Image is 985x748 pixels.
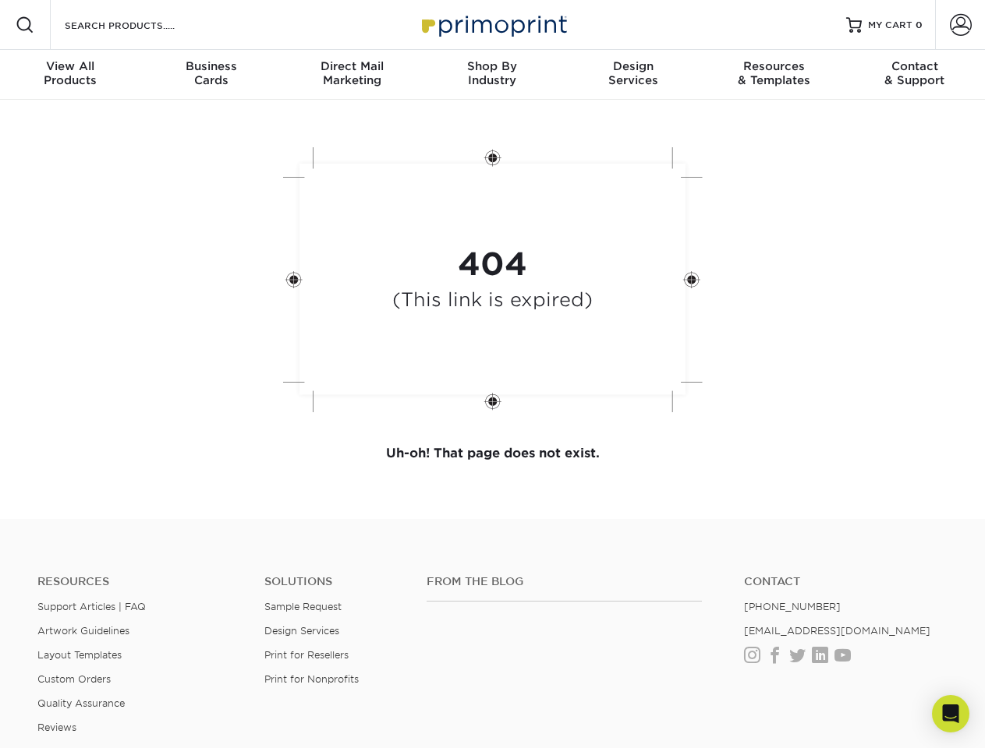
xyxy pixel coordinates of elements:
a: Contact [744,575,948,588]
a: Direct MailMarketing [282,50,422,100]
div: Marketing [282,59,422,87]
a: Shop ByIndustry [422,50,562,100]
img: Primoprint [415,8,571,41]
div: Industry [422,59,562,87]
a: [EMAIL_ADDRESS][DOMAIN_NAME] [744,625,930,637]
h4: From the Blog [427,575,702,588]
a: Contact& Support [845,50,985,100]
div: Services [563,59,703,87]
h4: Resources [37,575,241,588]
div: Cards [140,59,281,87]
span: Resources [703,59,844,73]
h4: (This link is expired) [392,289,593,312]
span: Design [563,59,703,73]
div: & Support [845,59,985,87]
strong: Uh-oh! That page does not exist. [386,446,600,460]
a: BusinessCards [140,50,281,100]
strong: 404 [458,245,527,283]
div: Open Intercom Messenger [932,695,969,732]
a: [PHONE_NUMBER] [744,601,841,612]
span: 0 [916,19,923,30]
span: Shop By [422,59,562,73]
span: MY CART [868,19,912,32]
a: Resources& Templates [703,50,844,100]
span: Direct Mail [282,59,422,73]
span: Contact [845,59,985,73]
input: SEARCH PRODUCTS..... [63,16,215,34]
a: Design Services [264,625,339,637]
a: DesignServices [563,50,703,100]
a: Support Articles | FAQ [37,601,146,612]
a: Sample Request [264,601,342,612]
h4: Solutions [264,575,403,588]
div: & Templates [703,59,844,87]
a: Artwork Guidelines [37,625,129,637]
span: Business [140,59,281,73]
